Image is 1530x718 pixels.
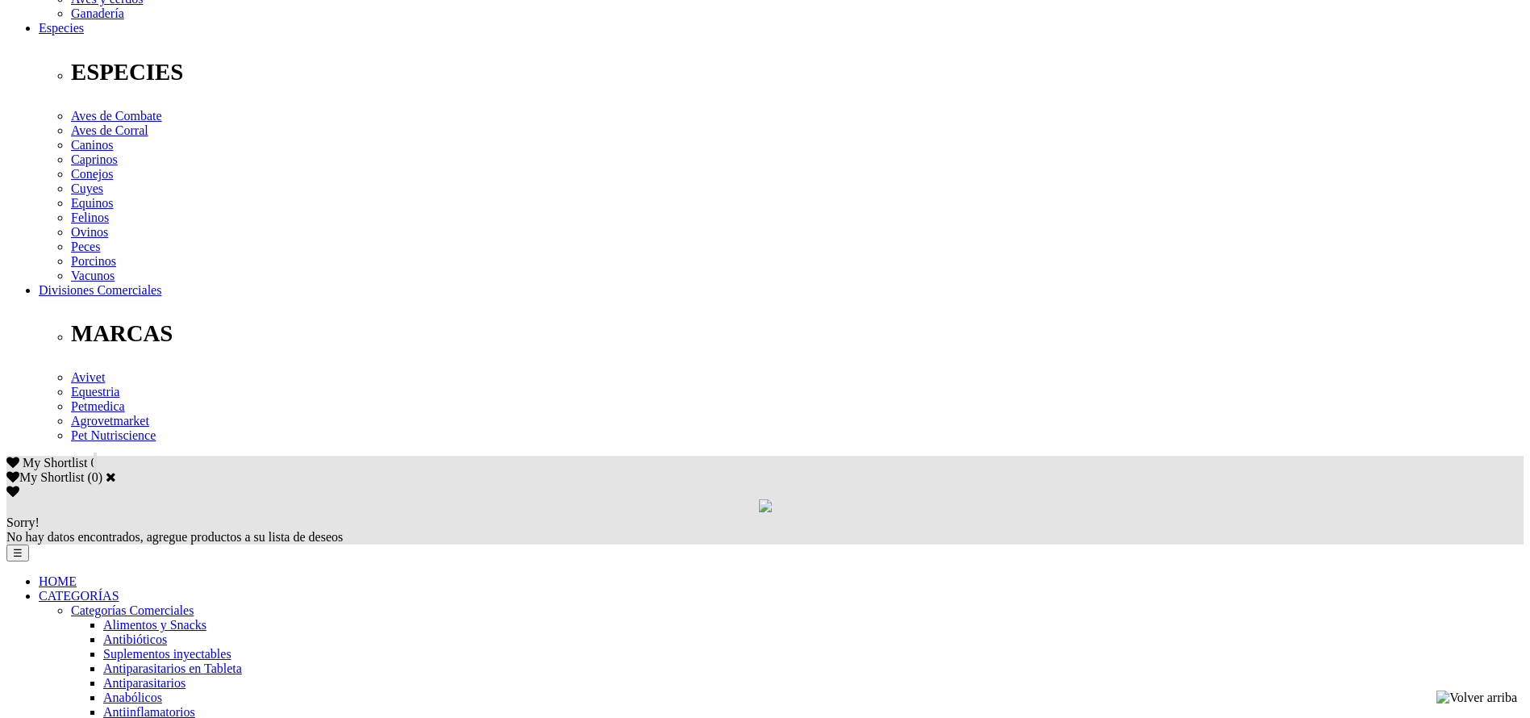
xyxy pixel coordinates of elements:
a: Aves de Corral [71,123,148,137]
a: Vacunos [71,269,115,282]
span: 0 [90,456,97,470]
a: Aves de Combate [71,109,162,123]
a: Conejos [71,167,113,181]
label: My Shortlist [6,470,84,484]
a: Porcinos [71,254,116,268]
iframe: Brevo live chat [8,543,278,710]
a: Felinos [71,211,109,224]
span: My Shortlist [23,456,87,470]
span: ( ) [87,470,102,484]
a: Agrovetmarket [71,414,149,428]
a: Cuyes [71,182,103,195]
img: loading.gif [759,499,772,512]
a: Ovinos [71,225,108,239]
button: ☰ [6,545,29,561]
a: Pet Nutriscience [71,428,156,442]
img: Volver arriba [1436,691,1517,705]
a: Equestria [71,385,119,399]
a: Caninos [71,138,113,152]
a: Peces [71,240,100,253]
a: Avivet [71,370,105,384]
a: Divisiones Comerciales [39,283,161,297]
a: Petmedica [71,399,125,413]
a: Especies [39,21,84,35]
a: Cerrar [106,470,116,483]
a: Caprinos [71,152,118,166]
div: No hay datos encontrados, agregue productos a su lista de deseos [6,516,1524,545]
a: Equinos [71,196,113,210]
p: MARCAS [71,320,1524,347]
a: Ganadería [71,6,124,20]
label: 0 [92,470,98,484]
p: ESPECIES [71,59,1524,86]
span: Sorry! [6,516,40,529]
